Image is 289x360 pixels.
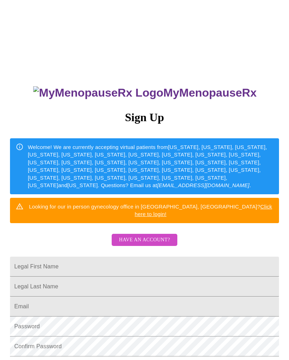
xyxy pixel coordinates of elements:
[33,86,163,99] img: MyMenopauseRx Logo
[119,236,170,245] span: Have an account?
[157,182,249,188] em: [EMAIL_ADDRESS][DOMAIN_NAME]
[10,111,279,124] h3: Sign Up
[28,200,273,221] div: Looking for our in person gynecology office in [GEOGRAPHIC_DATA], [GEOGRAPHIC_DATA]?
[110,241,179,247] a: Have an account?
[112,234,177,246] button: Have an account?
[28,140,273,192] div: Welcome! We are currently accepting virtual patients from [US_STATE], [US_STATE], [US_STATE], [US...
[11,86,279,99] h3: MyMenopauseRx
[135,204,272,217] a: Click here to login!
